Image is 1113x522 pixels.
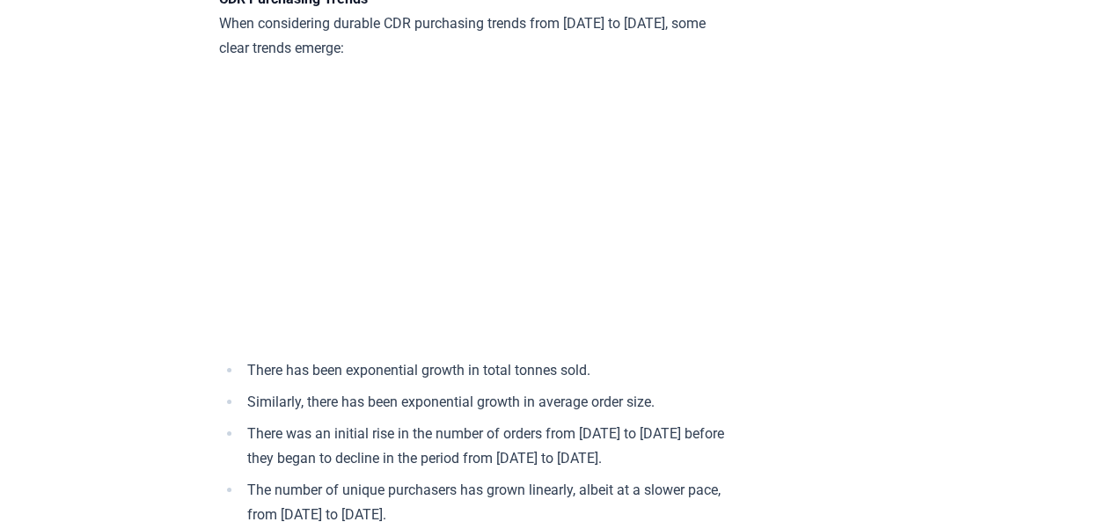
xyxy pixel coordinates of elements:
[219,78,734,341] iframe: Multiple Lines
[242,422,734,471] li: There was an initial rise in the number of orders from [DATE] to [DATE] before they began to decl...
[242,390,734,415] li: Similarly, there has been exponential growth in average order size.
[242,358,734,383] li: There has been exponential growth in total tonnes sold.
